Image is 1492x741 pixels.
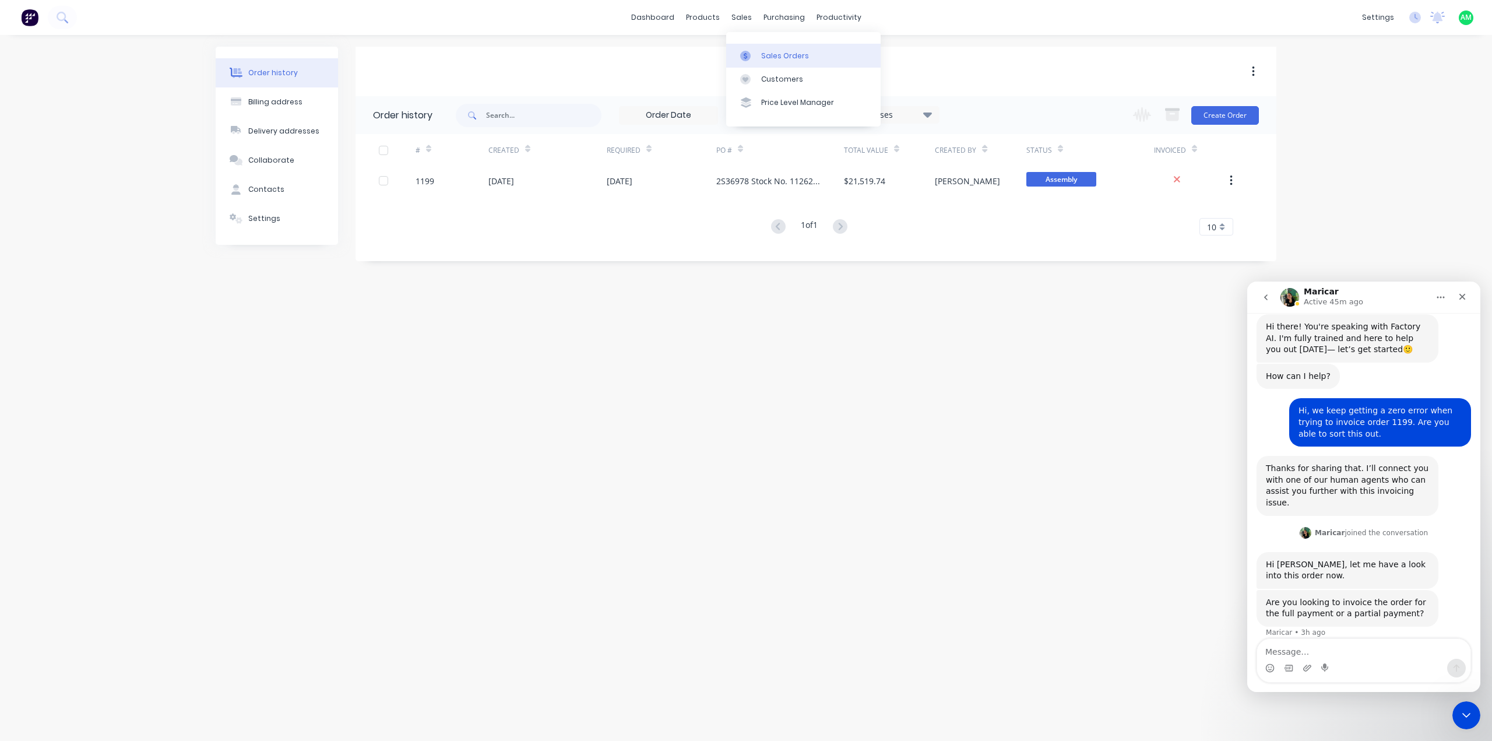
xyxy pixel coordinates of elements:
div: Billing address [248,97,302,107]
input: Search... [486,104,601,127]
div: Required [607,134,716,166]
div: 1 of 1 [801,219,818,236]
div: settings [1356,9,1400,26]
button: Order history [216,58,338,87]
div: PO # [716,145,732,156]
button: Settings [216,204,338,233]
span: AM [1461,12,1472,23]
div: Status [1026,145,1052,156]
div: 20 Statuses [841,108,939,121]
a: dashboard [625,9,680,26]
button: Contacts [216,175,338,204]
div: Customers [761,74,803,85]
div: [DATE] [488,175,514,187]
img: Factory [21,9,38,26]
div: 2S36978 Stock No. 11262839 [716,175,821,187]
a: Customers [726,68,881,91]
div: sales [726,9,758,26]
div: Settings [248,213,280,224]
span: 10 [1207,221,1216,233]
div: purchasing [758,9,811,26]
div: Status [1026,134,1154,166]
a: Sales Orders [726,44,881,67]
div: Invoiced [1154,145,1186,156]
div: Created [488,134,607,166]
div: $21,519.74 [844,175,885,187]
div: Created By [935,134,1026,166]
div: products [680,9,726,26]
div: Created By [935,145,976,156]
div: Total Value [844,145,888,156]
div: Created [488,145,519,156]
div: Sales Orders [761,51,809,61]
div: # [416,134,488,166]
button: Billing address [216,87,338,117]
div: [DATE] [607,175,632,187]
iframe: Intercom live chat [1452,701,1480,729]
div: Required [607,145,641,156]
div: # [416,145,420,156]
button: Delivery addresses [216,117,338,146]
div: Contacts [248,184,284,195]
div: Total Value [844,134,935,166]
div: 1199 [416,175,434,187]
div: productivity [811,9,867,26]
div: Delivery addresses [248,126,319,136]
div: [PERSON_NAME] [935,175,1000,187]
div: Order history [248,68,298,78]
iframe: Intercom live chat [1247,282,1480,692]
a: Price Level Manager [726,91,881,114]
button: Collaborate [216,146,338,175]
div: Invoiced [1154,134,1227,166]
input: Order Date [620,107,717,124]
div: Price Level Manager [761,97,834,108]
div: Order history [373,108,432,122]
div: Collaborate [248,155,294,166]
button: Create Order [1191,106,1259,125]
span: Assembly [1026,172,1096,187]
div: PO # [716,134,844,166]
